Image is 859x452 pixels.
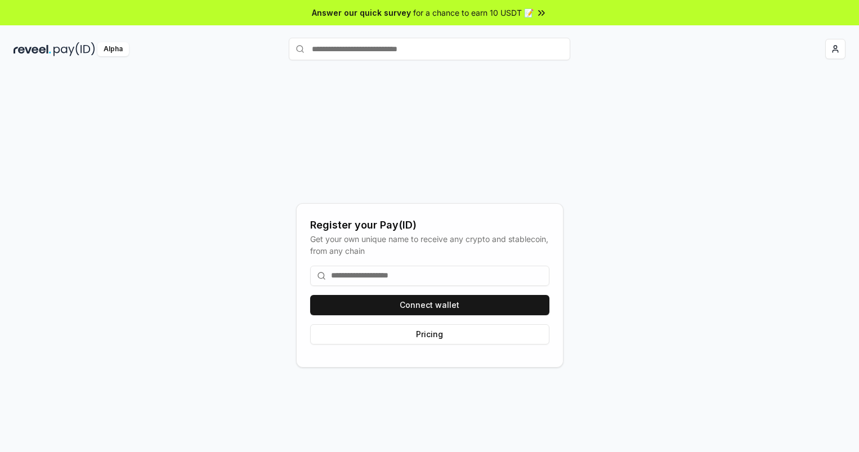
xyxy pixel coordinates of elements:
button: Connect wallet [310,295,549,315]
img: pay_id [53,42,95,56]
div: Register your Pay(ID) [310,217,549,233]
img: reveel_dark [14,42,51,56]
div: Get your own unique name to receive any crypto and stablecoin, from any chain [310,233,549,257]
span: for a chance to earn 10 USDT 📝 [413,7,534,19]
span: Answer our quick survey [312,7,411,19]
div: Alpha [97,42,129,56]
button: Pricing [310,324,549,344]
